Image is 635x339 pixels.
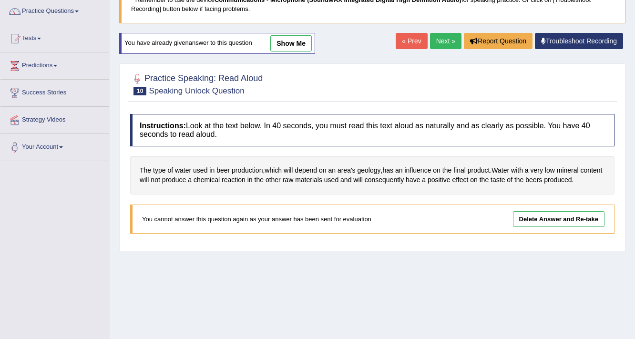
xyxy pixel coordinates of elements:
span: Click to see word definition [525,165,529,175]
span: Click to see word definition [188,175,192,185]
span: Click to see word definition [140,165,151,175]
span: Click to see word definition [140,175,149,185]
span: Click to see word definition [222,175,246,185]
span: Click to see word definition [514,175,523,185]
span: Click to see word definition [193,165,207,175]
span: Click to see word definition [544,175,572,185]
a: Tests [0,25,109,49]
h4: Look at the text below. In 40 seconds, you must read this text aloud as naturally and as clearly ... [130,114,615,146]
a: Predictions [0,52,109,76]
span: Click to see word definition [365,175,404,185]
span: Click to see word definition [216,165,230,175]
span: Click to see word definition [328,165,336,175]
span: Click to see word definition [507,175,512,185]
span: Click to see word definition [511,165,523,175]
div: You have already given answer to this question [119,33,315,54]
a: « Prev [396,33,427,49]
span: Click to see word definition [581,165,603,175]
span: Click to see word definition [265,165,282,175]
span: Click to see word definition [340,175,351,185]
span: Click to see word definition [557,165,579,175]
span: Click to see word definition [531,165,543,175]
span: Click to see word definition [209,165,215,175]
span: Click to see word definition [232,165,263,175]
div: , , . . [130,156,615,195]
span: Click to see word definition [491,175,505,185]
span: Click to see word definition [492,165,509,175]
span: Click to see word definition [468,165,490,175]
span: Click to see word definition [175,165,191,175]
a: Next » [430,33,461,49]
span: Click to see word definition [480,175,489,185]
span: Click to see word definition [433,165,440,175]
a: Troubleshoot Recording [535,33,623,49]
span: Click to see word definition [283,175,294,185]
span: Click to see word definition [470,175,478,185]
span: Click to see word definition [284,165,293,175]
a: Delete Answer and Re-take [513,211,604,227]
div: You cannot answer this question again as your answer has been sent for evaluation [130,205,615,234]
span: Click to see word definition [153,165,165,175]
a: Your Account [0,134,109,158]
span: Click to see word definition [247,175,253,185]
button: Report Question [464,33,533,49]
span: Click to see word definition [167,165,173,175]
a: Success Stories [0,80,109,103]
span: Click to see word definition [428,175,450,185]
span: Click to see word definition [406,175,420,185]
span: Click to see word definition [319,165,327,175]
span: Click to see word definition [453,165,466,175]
span: Click to see word definition [404,165,431,175]
h2: Practice Speaking: Read Aloud [130,72,263,95]
span: Click to see word definition [151,175,160,185]
span: Click to see word definition [194,175,220,185]
span: Click to see word definition [324,175,338,185]
small: Speaking Unlock Question [149,86,244,95]
a: show me [270,35,312,51]
b: Instructions: [140,122,186,130]
span: Click to see word definition [295,175,322,185]
span: Click to see word definition [382,165,393,175]
span: Click to see word definition [353,175,362,185]
span: Click to see word definition [525,175,542,185]
span: Click to see word definition [266,175,281,185]
span: Click to see word definition [255,175,264,185]
span: Click to see word definition [295,165,317,175]
span: Click to see word definition [338,165,356,175]
span: 10 [133,87,146,95]
span: Click to see word definition [442,165,451,175]
span: Click to see word definition [422,175,426,185]
span: Click to see word definition [358,165,381,175]
span: Click to see word definition [545,165,555,175]
a: Strategy Videos [0,107,109,131]
span: Click to see word definition [452,175,468,185]
span: Click to see word definition [395,165,403,175]
span: Click to see word definition [162,175,186,185]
